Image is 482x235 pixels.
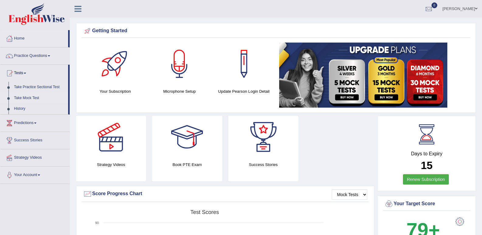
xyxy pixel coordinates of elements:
[86,88,144,95] h4: Your Subscription
[0,115,70,130] a: Predictions
[384,199,469,209] div: Your Target Score
[279,43,447,108] img: small5.jpg
[83,26,469,36] div: Getting Started
[0,47,70,63] a: Practice Questions
[384,151,469,157] h4: Days to Expiry
[83,189,367,199] div: Score Progress Chart
[0,132,70,147] a: Success Stories
[11,93,68,104] a: Take Mock Test
[76,161,146,168] h4: Strategy Videos
[228,161,298,168] h4: Success Stories
[421,159,433,171] b: 15
[432,2,438,8] span: 0
[152,161,222,168] h4: Book PTE Exam
[0,65,68,80] a: Tests
[0,149,70,164] a: Strategy Videos
[403,174,449,185] a: Renew Subscription
[0,30,68,45] a: Home
[190,209,219,215] tspan: Test scores
[215,88,273,95] h4: Update Pearson Login Detail
[151,88,209,95] h4: Microphone Setup
[11,103,68,114] a: History
[11,82,68,93] a: Take Practice Sectional Test
[0,167,70,182] a: Your Account
[95,221,99,225] text: 90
